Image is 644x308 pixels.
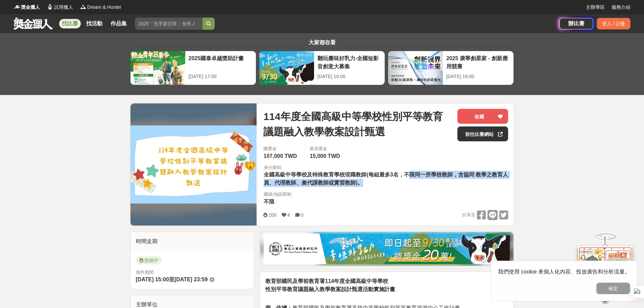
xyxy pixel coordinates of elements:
a: 作品集 [108,19,129,28]
a: 辦比賽 [559,18,593,29]
div: 2025 康寧創星家 - 創新應用競賽 [446,54,510,70]
span: [DATE] 23:59 [174,277,208,282]
div: 身分限制 [264,164,508,171]
a: LogoDream & Hunter [80,4,121,11]
span: 大家都在看 [307,40,337,45]
strong: 教育部國民及學前教育署114年度全國高級中等學校 [265,278,388,284]
a: Logo獎金獵人 [14,4,40,11]
span: Dream & Hunter [87,4,121,11]
a: 2025國泰卓越獎助計畫[DATE] 17:00 [130,51,256,85]
div: 時間走期 [130,232,254,251]
div: [DATE] 17:00 [189,73,253,80]
img: Logo [80,3,87,10]
img: 1c81a89c-c1b3-4fd6-9c6e-7d29d79abef5.jpg [264,234,510,264]
div: [DATE] 18:00 [317,73,381,80]
span: 徵件期間 [136,270,153,275]
span: 最高獎金 [310,145,342,152]
span: 0 [301,212,304,218]
span: [DATE] 15:00 [136,277,169,282]
span: 總獎金 [263,145,299,152]
a: 找比賽 [59,19,81,28]
span: 4 [287,212,290,218]
span: 107,000 TWD [263,153,297,159]
span: 15,000 TWD [310,153,340,159]
a: 主辦專區 [586,4,605,11]
div: 翻玩臺味好乳力-全國短影音創意大募集 [317,54,381,70]
span: 試用獵人 [54,4,73,11]
div: [DATE] 16:00 [446,73,510,80]
a: 服務介紹 [612,4,630,11]
span: 投稿中 [136,256,162,264]
a: 前往比賽網站 [457,126,508,141]
span: 114年度全國高級中等學校性別平等教育議題融入教學教案設計甄選 [263,109,452,139]
span: 全國高級中等學校及特殊教育學校現職教師(每組最多3名，不限同一所學校教師，含協同 教學之教育人員、代理教師、兼代課教師或實習教師)。 [264,172,508,186]
span: 獎金獵人 [21,4,40,11]
span: 我們使用 cookie 來個人化內容、投放廣告和分析流量。 [498,269,630,275]
a: Logo試用獵人 [47,4,73,11]
button: 確定 [596,283,630,294]
a: 翻玩臺味好乳力-全國短影音創意大募集[DATE] 18:00 [259,51,385,85]
div: 國籍/地區限制 [264,191,291,198]
span: 200 [268,212,276,218]
a: 2025 康寧創星家 - 創新應用競賽[DATE] 16:00 [388,51,514,85]
img: Logo [14,3,20,10]
input: 2025「洗手新日常：全民 ALL IN」洗手歌全台徵選 [135,18,202,30]
span: 至 [169,277,174,282]
button: 收藏 [457,109,508,124]
a: 找活動 [84,19,105,28]
img: d2146d9a-e6f6-4337-9592-8cefde37ba6b.png [578,246,632,291]
div: 登入 / 註冊 [597,18,630,29]
img: Cover Image [130,125,257,204]
div: 2025國泰卓越獎助計畫 [189,54,253,70]
img: Logo [47,3,53,10]
span: 分享至 [462,210,475,220]
span: 不限 [264,199,275,205]
strong: 性別平等教育議題融入教學教案設計甄選活動實施計畫 [265,286,395,292]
